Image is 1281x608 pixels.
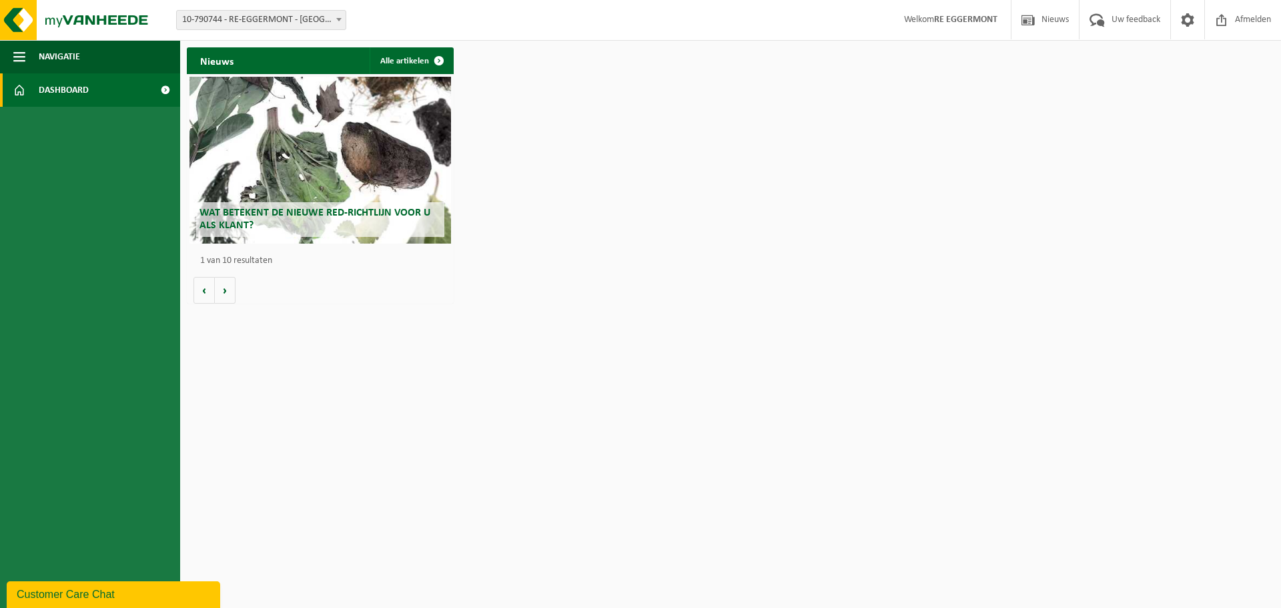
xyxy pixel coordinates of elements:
span: 10-790744 - RE-EGGERMONT - DEINZE [176,10,346,30]
button: Vorige [193,277,215,304]
span: Navigatie [39,40,80,73]
strong: RE EGGERMONT [934,15,997,25]
button: Volgende [215,277,236,304]
span: Wat betekent de nieuwe RED-richtlijn voor u als klant? [199,208,430,231]
span: Dashboard [39,73,89,107]
span: 10-790744 - RE-EGGERMONT - DEINZE [177,11,346,29]
iframe: chat widget [7,579,223,608]
h2: Nieuws [187,47,247,73]
p: 1 van 10 resultaten [200,256,447,266]
a: Alle artikelen [370,47,452,74]
a: Wat betekent de nieuwe RED-richtlijn voor u als klant? [189,77,451,244]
